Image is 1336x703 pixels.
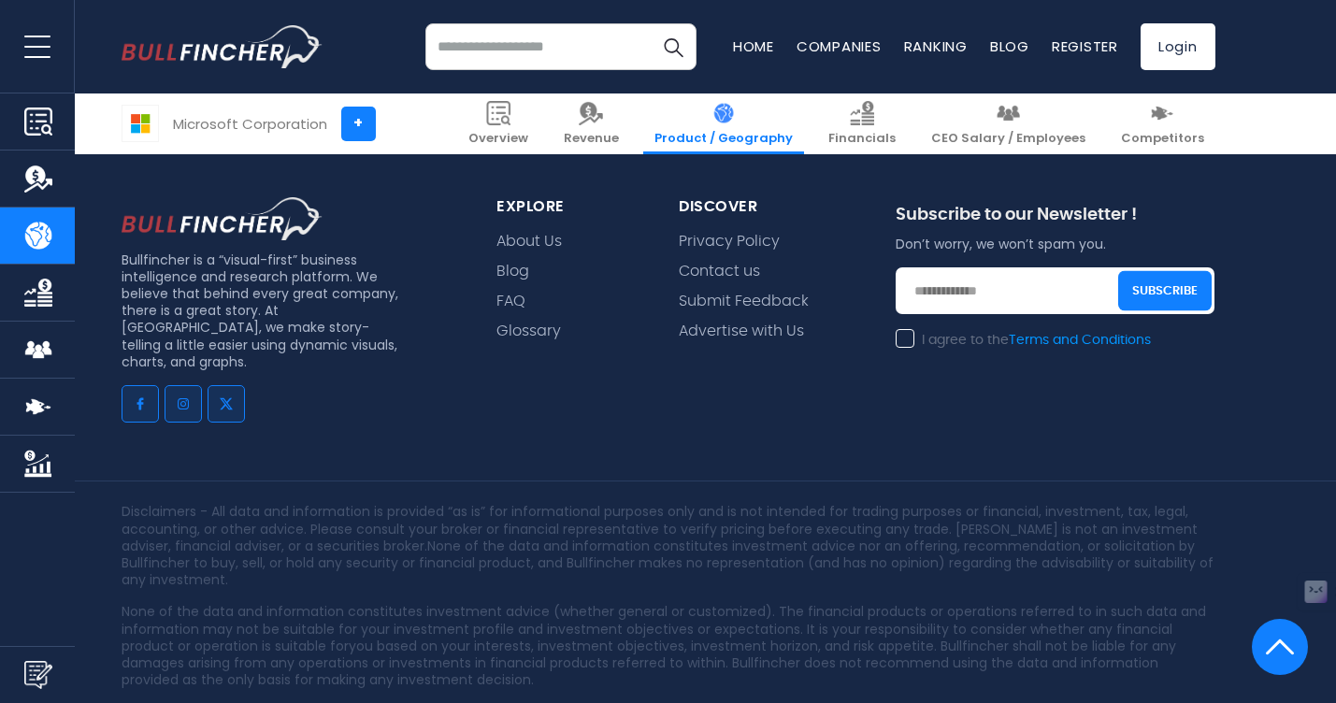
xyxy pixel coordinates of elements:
[122,25,323,68] img: bullfincher logo
[896,205,1215,236] div: Subscribe to our Newsletter !
[1009,334,1151,347] a: Terms and Conditions
[496,323,561,340] a: Glossary
[654,131,793,147] span: Product / Geography
[553,93,630,154] a: Revenue
[643,93,804,154] a: Product / Geography
[817,93,907,154] a: Financials
[733,36,774,56] a: Home
[496,233,562,251] a: About Us
[797,36,882,56] a: Companies
[1110,93,1215,154] a: Competitors
[1118,271,1212,311] button: Subscribe
[679,197,850,217] div: Discover
[679,233,780,251] a: Privacy Policy
[650,23,697,70] button: Search
[496,293,525,310] a: FAQ
[496,263,529,280] a: Blog
[1121,131,1204,147] span: Competitors
[341,107,376,141] a: +
[122,385,159,423] a: Go to facebook
[904,36,968,56] a: Ranking
[679,293,809,310] a: Submit Feedback
[468,131,528,147] span: Overview
[208,385,245,423] a: Go to twitter
[1141,23,1215,70] a: Login
[173,113,327,135] div: Microsoft Corporation
[679,263,760,280] a: Contact us
[122,106,158,141] img: MSFT logo
[122,251,406,370] p: Bullfincher is a “visual-first” business intelligence and research platform. We believe that behi...
[496,197,634,217] div: explore
[896,236,1215,252] p: Don’t worry, we won’t spam you.
[896,361,1180,434] iframe: reCAPTCHA
[828,131,896,147] span: Financials
[564,131,619,147] span: Revenue
[896,332,1151,349] label: I agree to the
[457,93,539,154] a: Overview
[122,503,1215,588] p: Disclaimers - All data and information is provided “as is” for informational purposes only and is...
[1052,36,1118,56] a: Register
[920,93,1097,154] a: CEO Salary / Employees
[122,197,323,240] img: footer logo
[122,603,1215,688] p: None of the data and information constitutes investment advice (whether general or customized). T...
[990,36,1029,56] a: Blog
[122,25,323,68] a: Go to homepage
[679,323,804,340] a: Advertise with Us
[165,385,202,423] a: Go to instagram
[931,131,1085,147] span: CEO Salary / Employees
